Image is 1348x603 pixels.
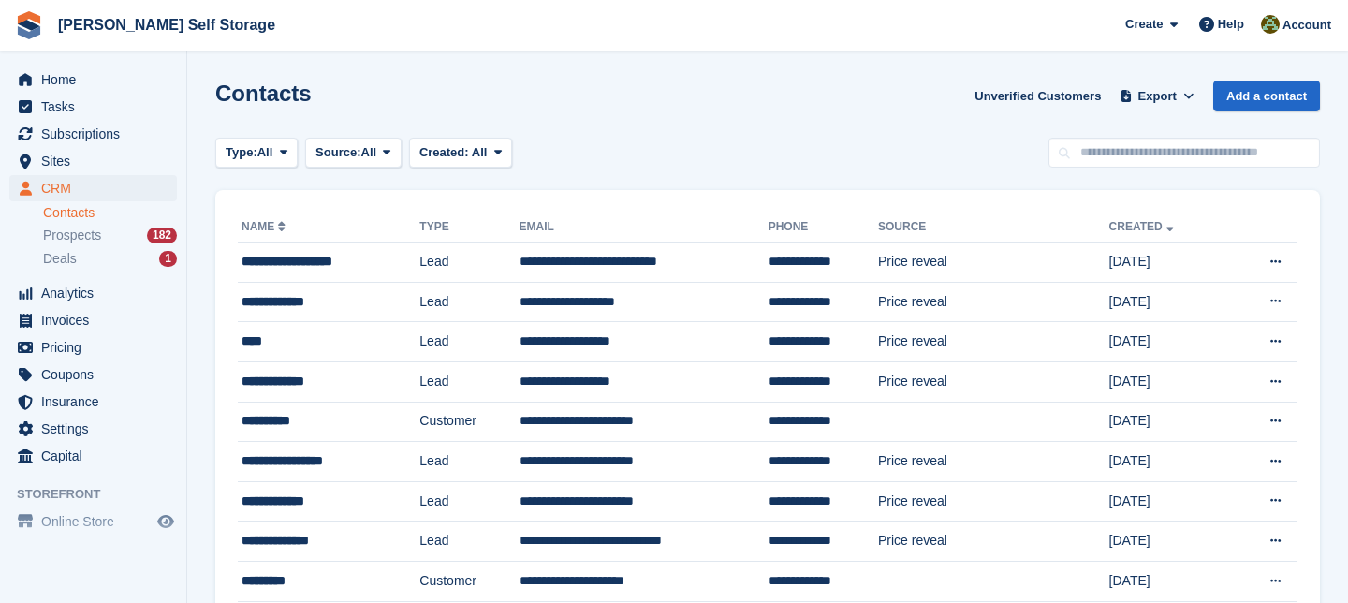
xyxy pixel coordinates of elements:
[520,213,769,243] th: Email
[419,282,519,322] td: Lead
[43,204,177,222] a: Contacts
[419,442,519,482] td: Lead
[41,334,154,360] span: Pricing
[472,145,488,159] span: All
[305,138,402,169] button: Source: All
[419,522,519,562] td: Lead
[878,213,1109,243] th: Source
[154,510,177,533] a: Preview store
[1109,361,1229,402] td: [DATE]
[159,251,177,267] div: 1
[878,282,1109,322] td: Price reveal
[41,307,154,333] span: Invoices
[9,443,177,469] a: menu
[9,508,177,535] a: menu
[41,389,154,415] span: Insurance
[257,143,273,162] span: All
[419,322,519,362] td: Lead
[9,175,177,201] a: menu
[878,361,1109,402] td: Price reveal
[419,561,519,601] td: Customer
[9,334,177,360] a: menu
[215,138,298,169] button: Type: All
[43,250,77,268] span: Deals
[878,243,1109,283] td: Price reveal
[878,322,1109,362] td: Price reveal
[419,481,519,522] td: Lead
[1109,322,1229,362] td: [DATE]
[315,143,360,162] span: Source:
[1109,243,1229,283] td: [DATE]
[419,361,519,402] td: Lead
[361,143,377,162] span: All
[41,148,154,174] span: Sites
[1116,81,1198,111] button: Export
[15,11,43,39] img: stora-icon-8386f47178a22dfd0bd8f6a31ec36ba5ce8667c1dd55bd0f319d3a0aa187defe.svg
[9,148,177,174] a: menu
[9,389,177,415] a: menu
[1109,402,1229,442] td: [DATE]
[41,66,154,93] span: Home
[419,402,519,442] td: Customer
[147,228,177,243] div: 182
[17,485,186,504] span: Storefront
[1261,15,1280,34] img: Karl
[41,175,154,201] span: CRM
[43,249,177,269] a: Deals 1
[9,280,177,306] a: menu
[1218,15,1244,34] span: Help
[967,81,1108,111] a: Unverified Customers
[1138,87,1177,106] span: Export
[878,522,1109,562] td: Price reveal
[41,94,154,120] span: Tasks
[419,213,519,243] th: Type
[43,227,101,244] span: Prospects
[9,307,177,333] a: menu
[226,143,257,162] span: Type:
[769,213,878,243] th: Phone
[41,280,154,306] span: Analytics
[51,9,283,40] a: [PERSON_NAME] Self Storage
[419,243,519,283] td: Lead
[1109,282,1229,322] td: [DATE]
[1109,522,1229,562] td: [DATE]
[215,81,312,106] h1: Contacts
[43,226,177,245] a: Prospects 182
[9,121,177,147] a: menu
[1213,81,1320,111] a: Add a contact
[9,416,177,442] a: menu
[1109,481,1229,522] td: [DATE]
[1109,442,1229,482] td: [DATE]
[41,443,154,469] span: Capital
[41,416,154,442] span: Settings
[9,66,177,93] a: menu
[9,361,177,388] a: menu
[409,138,512,169] button: Created: All
[1109,561,1229,601] td: [DATE]
[41,361,154,388] span: Coupons
[9,94,177,120] a: menu
[878,442,1109,482] td: Price reveal
[1109,220,1178,233] a: Created
[878,481,1109,522] td: Price reveal
[1125,15,1163,34] span: Create
[242,220,289,233] a: Name
[41,121,154,147] span: Subscriptions
[41,508,154,535] span: Online Store
[419,145,469,159] span: Created:
[1282,16,1331,35] span: Account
